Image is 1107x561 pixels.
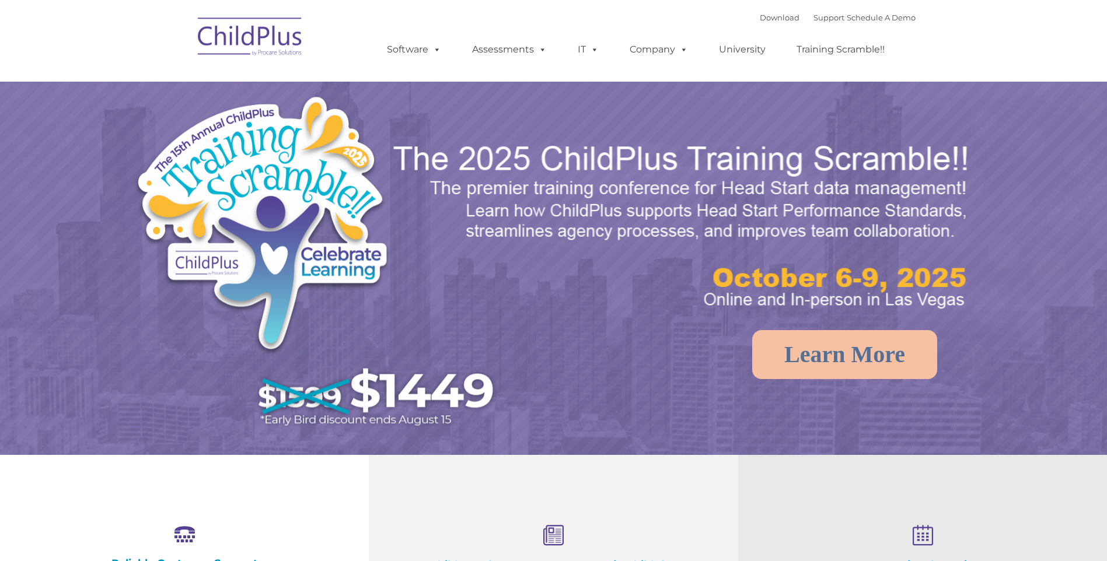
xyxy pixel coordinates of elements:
[192,9,309,68] img: ChildPlus by Procare Solutions
[760,13,799,22] a: Download
[566,38,610,61] a: IT
[707,38,777,61] a: University
[847,13,916,22] a: Schedule A Demo
[375,38,453,61] a: Software
[460,38,558,61] a: Assessments
[752,330,937,379] a: Learn More
[760,13,916,22] font: |
[813,13,844,22] a: Support
[618,38,700,61] a: Company
[785,38,896,61] a: Training Scramble!!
